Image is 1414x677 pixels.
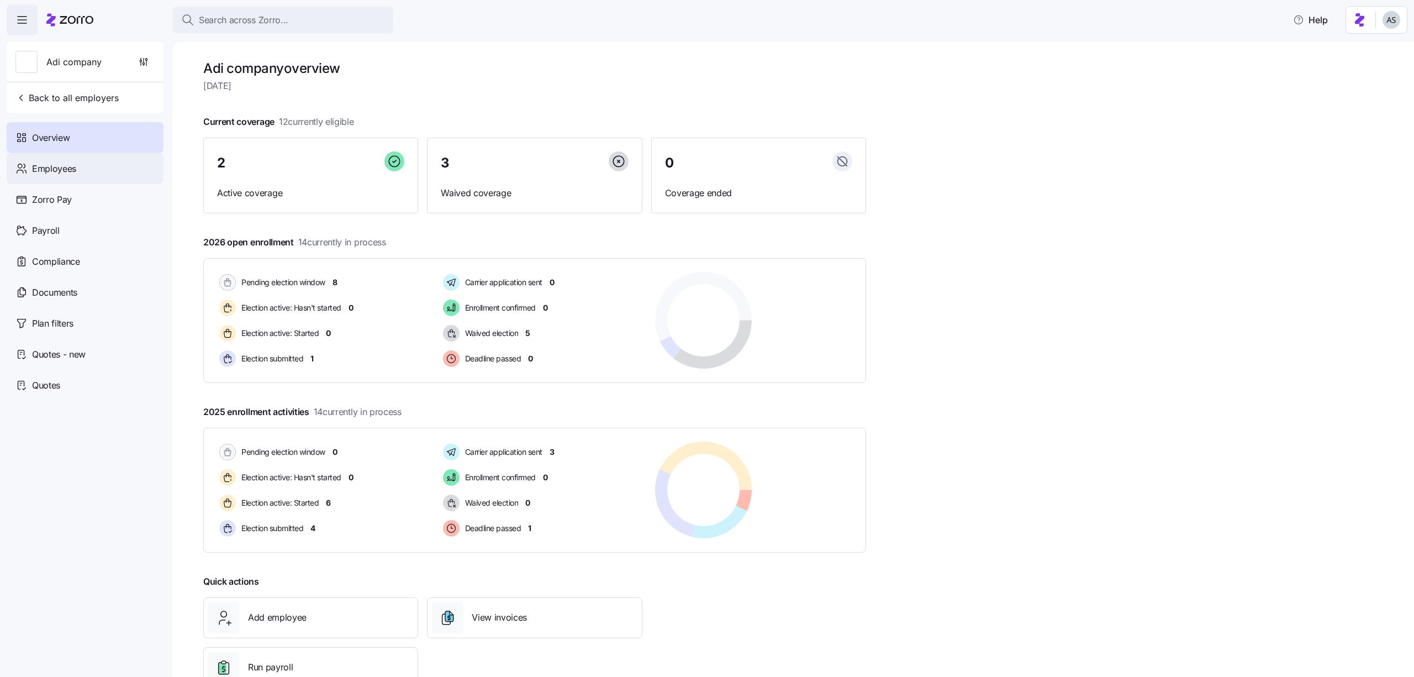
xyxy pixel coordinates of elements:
span: 0 [665,156,674,170]
a: Compliance [7,246,163,277]
span: Adi company [46,55,102,69]
span: Back to all employers [15,91,119,104]
a: Plan filters [7,308,163,339]
button: Search across Zorro... [172,7,393,33]
span: 0 [528,353,533,364]
span: Waived election [462,497,519,508]
button: Back to all employers [11,87,123,109]
span: Add employee [248,611,307,624]
span: 1 [528,523,531,534]
span: Enrollment confirmed [462,302,536,313]
span: Election submitted [238,353,303,364]
span: Enrollment confirmed [462,472,536,483]
span: 0 [326,328,331,339]
span: 4 [310,523,315,534]
span: Quotes - new [32,348,86,361]
span: Election active: Hasn't started [238,472,341,483]
span: 3 [550,447,555,458]
a: Payroll [7,215,163,246]
span: [DATE] [203,79,866,93]
span: Deadline passed [462,353,521,364]
a: Documents [7,277,163,308]
span: Quotes [32,379,60,392]
span: 3 [441,156,450,170]
span: Carrier application sent [462,277,542,288]
span: 14 currently in process [314,405,402,419]
span: Compliance [32,255,80,269]
span: Active coverage [217,186,404,200]
span: Coverage ended [665,186,852,200]
span: Waived election [462,328,519,339]
span: 2026 open enrollment [203,235,386,249]
span: 0 [349,472,353,483]
span: Quick actions [203,575,259,589]
span: Help [1293,13,1328,27]
span: Election active: Started [238,328,319,339]
span: 2 [217,156,225,170]
span: 12 currently eligible [279,115,354,129]
span: Election active: Hasn't started [238,302,341,313]
span: Payroll [32,224,60,238]
span: 5 [525,328,530,339]
span: Current coverage [203,115,354,129]
span: Zorro Pay [32,193,72,207]
span: Election active: Started [238,497,319,508]
span: 14 currently in process [298,235,386,249]
span: 0 [543,302,548,313]
h1: Adi company overview [203,60,866,77]
span: View invoices [472,611,527,624]
span: 0 [333,447,337,458]
span: 8 [333,277,337,288]
span: 0 [349,302,353,313]
span: Election submitted [238,523,303,534]
a: Zorro Pay [7,184,163,215]
span: Waived coverage [441,186,628,200]
span: 0 [525,497,530,508]
span: 0 [550,277,555,288]
a: Quotes [7,370,163,401]
a: Employees [7,153,163,184]
span: Overview [32,131,70,145]
span: Documents [32,286,77,300]
span: 6 [326,497,331,508]
a: Overview [7,122,163,153]
span: Search across Zorro... [199,13,288,27]
span: Employees [32,162,76,176]
span: Run payroll [248,660,293,674]
span: Carrier application sent [462,447,542,458]
img: c4d3a52e2a848ea5f7eb308790fba1e4 [1383,11,1400,29]
button: Help [1284,9,1337,31]
span: Pending election window [238,277,325,288]
a: Quotes - new [7,339,163,370]
span: Pending election window [238,447,325,458]
span: 1 [310,353,314,364]
span: 2025 enrollment activities [203,405,402,419]
span: 0 [543,472,548,483]
span: Deadline passed [462,523,521,534]
span: Plan filters [32,317,73,330]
